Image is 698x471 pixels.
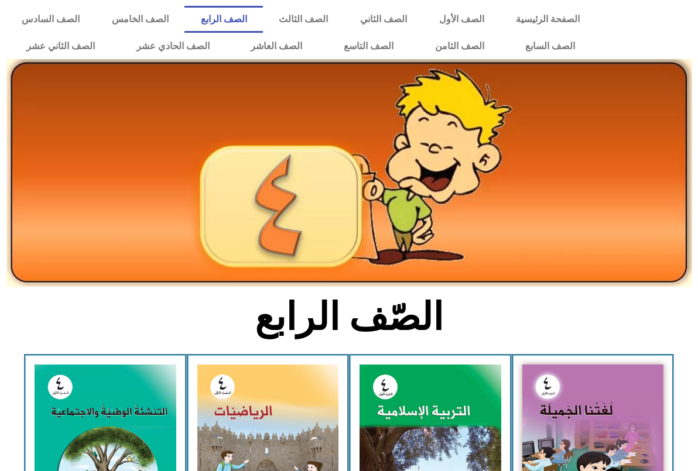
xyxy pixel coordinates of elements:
h2: الصّف الرابع [156,294,543,340]
a: الصف الثاني [344,6,423,33]
a: الصف السادس [6,6,96,33]
a: الصف الرابع [184,6,263,33]
a: الصفحة الرئيسية [500,6,596,33]
a: الصف التاسع [323,33,415,60]
a: الصف السابع [505,33,596,60]
a: الصف الثاني عشر [6,33,116,60]
a: الصف الأول [423,6,500,33]
a: الصف الخامس [96,6,185,33]
a: الصف الثامن [414,33,505,60]
a: الصف الحادي عشر [116,33,231,60]
a: الصف الثالث [263,6,344,33]
a: الصف العاشر [230,33,323,60]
